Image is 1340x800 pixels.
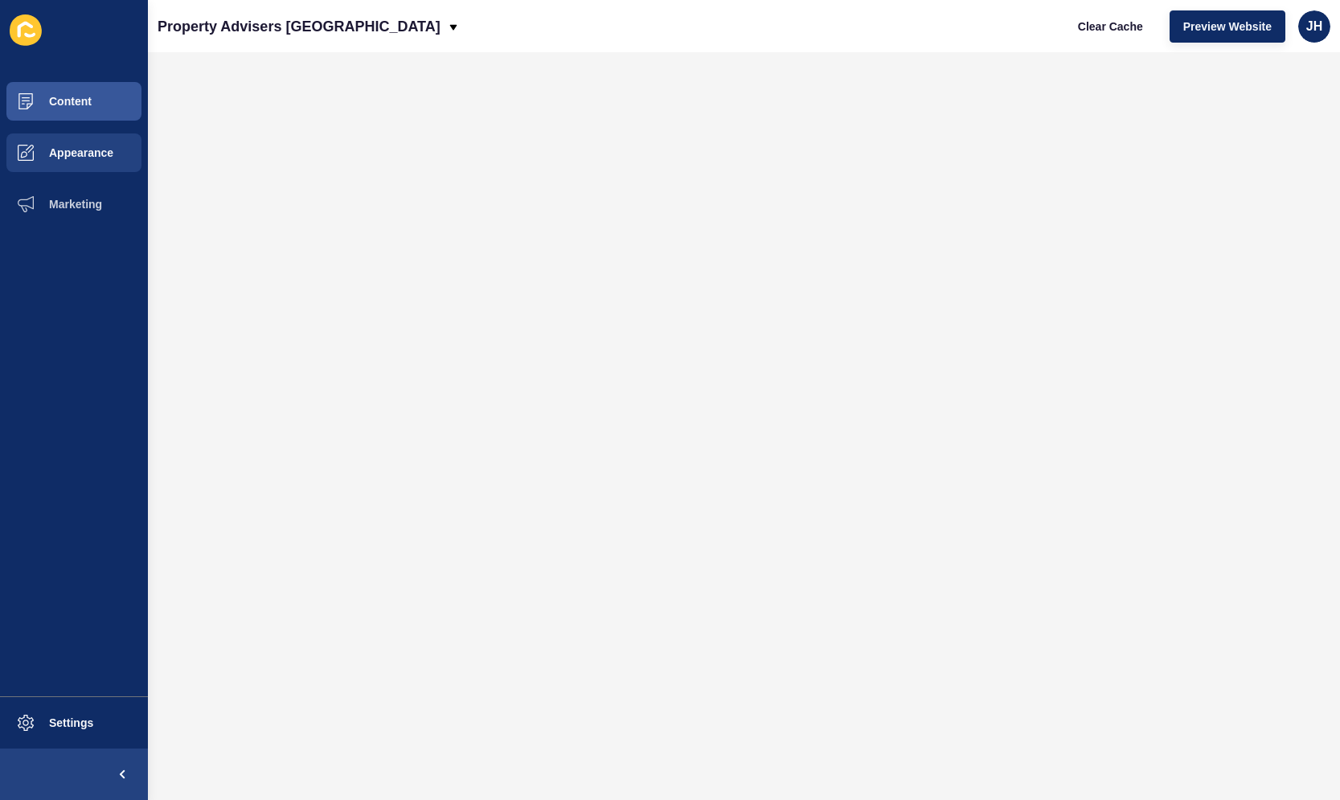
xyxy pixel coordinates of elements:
span: Preview Website [1183,18,1272,35]
span: Clear Cache [1078,18,1143,35]
button: Preview Website [1170,10,1285,43]
span: JH [1306,18,1322,35]
button: Clear Cache [1064,10,1157,43]
p: Property Advisers [GEOGRAPHIC_DATA] [158,6,441,47]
